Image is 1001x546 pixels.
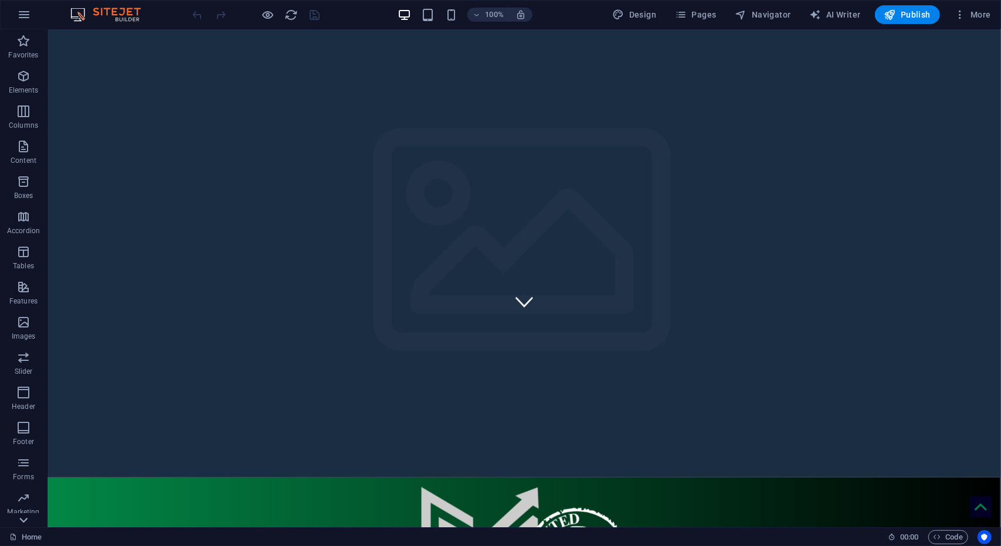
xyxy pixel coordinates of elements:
[13,472,34,482] p: Forms
[9,86,39,95] p: Elements
[900,530,918,544] span: 00 00
[15,367,33,376] p: Slider
[978,530,992,544] button: Usercentrics
[485,8,504,22] h6: 100%
[608,5,661,24] button: Design
[515,9,526,20] i: On resize automatically adjust zoom level to fit chosen device.
[467,8,509,22] button: 100%
[13,261,34,271] p: Tables
[9,530,42,544] a: Click to cancel selection. Double-click to open Pages
[9,121,38,130] p: Columns
[949,5,996,24] button: More
[675,9,716,21] span: Pages
[261,8,275,22] button: Click here to leave preview mode and continue editing
[12,332,36,341] p: Images
[731,5,796,24] button: Navigator
[908,533,910,541] span: :
[14,191,33,200] p: Boxes
[954,9,991,21] span: More
[670,5,721,24] button: Pages
[875,5,940,24] button: Publish
[884,9,931,21] span: Publish
[9,296,38,306] p: Features
[284,8,298,22] button: reload
[285,8,298,22] i: Reload page
[13,437,34,446] p: Footer
[810,9,861,21] span: AI Writer
[888,530,919,544] h6: Session time
[8,50,38,60] p: Favorites
[934,530,963,544] span: Code
[928,530,968,544] button: Code
[608,5,661,24] div: Design (Ctrl+Alt+Y)
[7,507,39,517] p: Marketing
[11,156,36,165] p: Content
[805,5,866,24] button: AI Writer
[7,226,40,236] p: Accordion
[67,8,155,22] img: Editor Logo
[12,402,35,411] p: Header
[613,9,657,21] span: Design
[735,9,791,21] span: Navigator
